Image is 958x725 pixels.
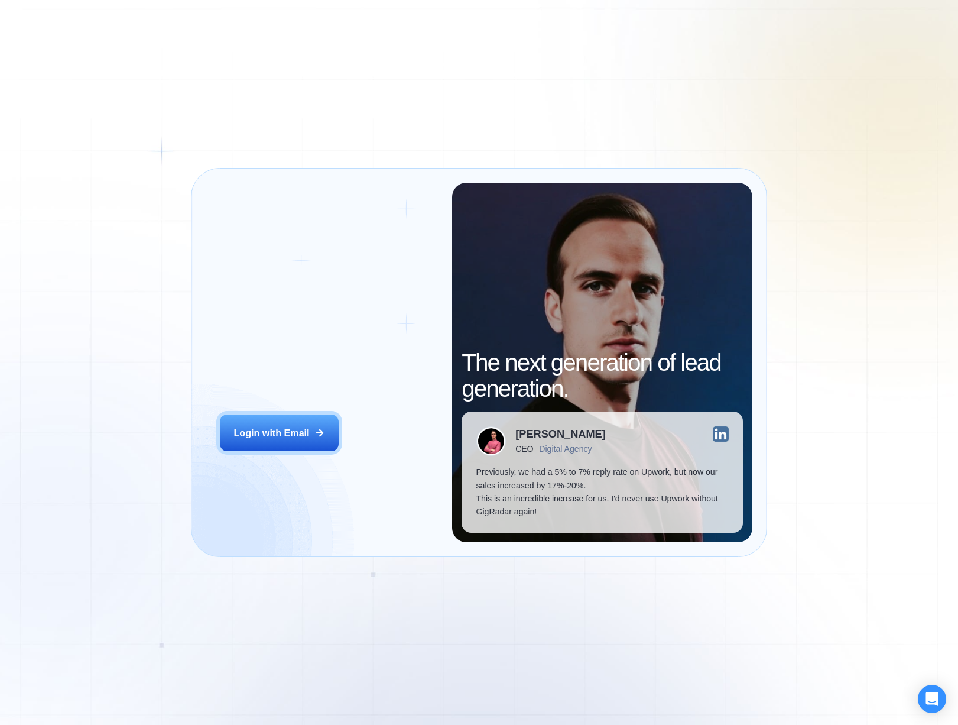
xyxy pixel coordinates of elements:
[220,415,339,452] button: Login with Email
[918,685,946,713] div: Open Intercom Messenger
[476,465,729,518] p: Previously, we had a 5% to 7% reply rate on Upwork, but now our sales increased by 17%-20%. This ...
[515,444,533,454] div: CEO
[515,429,605,439] div: [PERSON_NAME]
[462,349,743,402] h2: The next generation of lead generation.
[233,426,309,439] div: Login with Email
[539,444,592,454] div: Digital Agency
